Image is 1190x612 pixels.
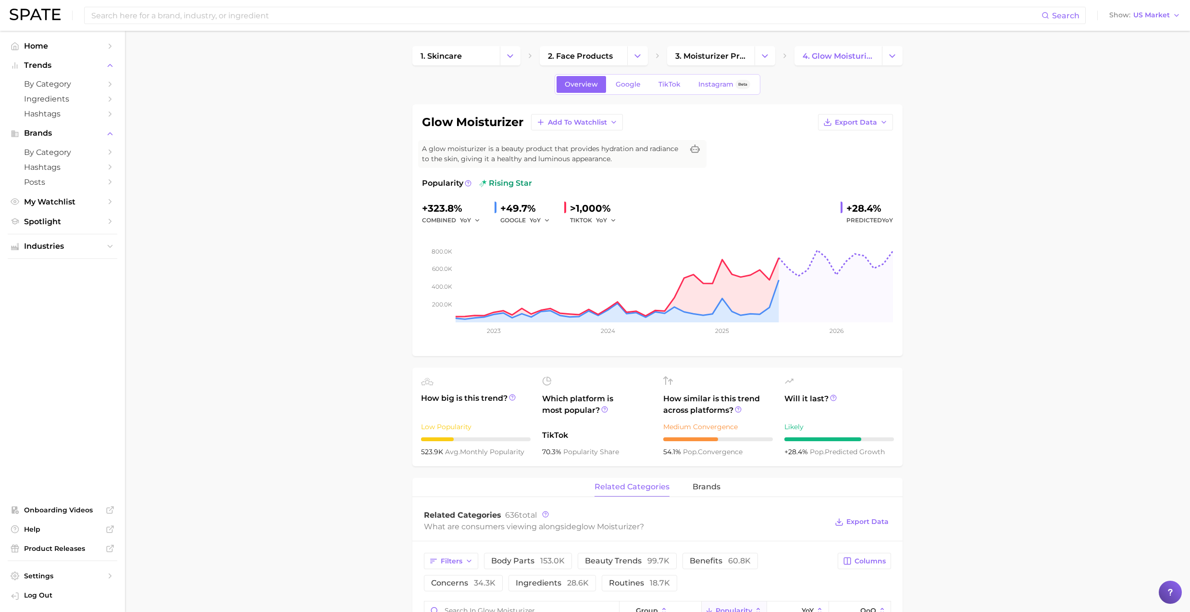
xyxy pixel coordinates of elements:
button: Filters [424,553,478,569]
tspan: 2025 [715,327,729,334]
a: Onboarding Videos [8,503,117,517]
a: Overview [557,76,606,93]
span: Instagram [698,80,733,89]
img: rising star [479,179,487,187]
a: 4. glow moisturizer [794,46,882,65]
button: YoY [460,215,481,226]
span: Brands [24,129,101,138]
a: Hashtags [8,160,117,175]
span: Will it last? [784,393,894,416]
a: 3. moisturizer products [667,46,755,65]
a: InstagramBeta [690,76,758,93]
span: +28.4% [784,447,810,456]
span: How similar is this trend across platforms? [663,393,773,416]
span: benefits [690,557,751,565]
abbr: average [445,447,460,456]
span: 636 [505,510,519,520]
div: Likely [784,421,894,433]
button: Columns [838,553,891,569]
tspan: 2026 [830,327,843,334]
span: 54.1% [663,447,683,456]
span: YoY [460,216,471,224]
span: Which platform is most popular? [542,393,652,425]
a: Log out. Currently logged in with e-mail lerae.matz@unilever.com. [8,588,117,604]
span: Export Data [846,518,889,526]
span: TikTok [658,80,681,89]
span: glow moisturizer [576,522,640,531]
tspan: 2023 [487,327,501,334]
span: Product Releases [24,544,101,553]
span: 70.3% [542,447,563,456]
div: Medium Convergence [663,421,773,433]
a: Settings [8,569,117,583]
span: Settings [24,572,101,580]
div: Low Popularity [421,421,531,433]
button: YoY [530,215,550,226]
span: 523.9k [421,447,445,456]
span: popularity share [563,447,619,456]
button: Trends [8,58,117,73]
a: Help [8,522,117,536]
span: US Market [1133,13,1170,18]
a: Hashtags [8,106,117,121]
span: Popularity [422,178,463,189]
a: Google [607,76,649,93]
span: Search [1052,11,1079,20]
span: Beta [738,80,747,89]
div: +323.8% [422,201,487,216]
span: Filters [441,557,462,565]
span: 34.3k [474,578,496,587]
div: combined [422,215,487,226]
span: Ingredients [24,94,101,103]
span: body parts [491,557,565,565]
span: Posts [24,178,101,187]
span: Spotlight [24,217,101,226]
span: beauty trends [585,557,669,565]
span: routines [609,579,670,587]
span: 2. face products [548,51,613,61]
span: Hashtags [24,109,101,118]
span: Trends [24,61,101,70]
div: GOOGLE [500,215,557,226]
a: 2. face products [540,46,627,65]
a: 1. skincare [412,46,500,65]
div: What are consumers viewing alongside ? [424,520,828,533]
span: monthly popularity [445,447,524,456]
a: My Watchlist [8,194,117,209]
span: >1,000% [570,203,611,214]
div: TIKTOK [570,215,623,226]
span: convergence [683,447,743,456]
button: Export Data [832,515,891,529]
div: 7 / 10 [784,437,894,441]
span: YoY [530,216,541,224]
span: by Category [24,79,101,89]
span: by Category [24,148,101,157]
button: ShowUS Market [1107,9,1183,22]
span: 153.0k [540,556,565,565]
button: Add to Watchlist [531,114,623,130]
span: 1. skincare [421,51,462,61]
a: by Category [8,76,117,91]
div: +28.4% [846,201,893,216]
button: Change Category [500,46,521,65]
span: 28.6k [567,578,589,587]
span: total [505,510,537,520]
span: Log Out [24,591,110,599]
span: Industries [24,242,101,251]
span: 60.8k [728,556,751,565]
div: +49.7% [500,201,557,216]
span: Related Categories [424,510,501,520]
span: My Watchlist [24,197,101,206]
a: TikTok [650,76,689,93]
span: Export Data [835,118,877,127]
button: Change Category [627,46,648,65]
span: concerns [431,579,496,587]
span: 18.7k [650,578,670,587]
span: predicted growth [810,447,885,456]
span: 99.7k [647,556,669,565]
span: Onboarding Videos [24,506,101,514]
span: brands [693,483,720,491]
span: Home [24,41,101,51]
h1: glow moisturizer [422,116,523,128]
span: Help [24,525,101,534]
